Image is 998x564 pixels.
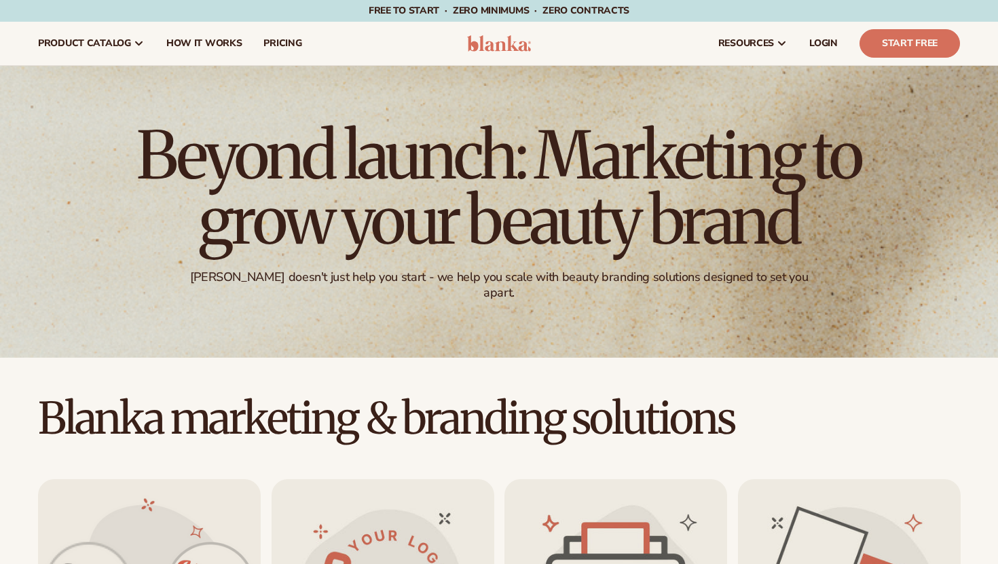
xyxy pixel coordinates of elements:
span: How It Works [166,38,242,49]
span: pricing [263,38,301,49]
a: How It Works [155,22,253,65]
a: resources [707,22,798,65]
h1: Beyond launch: Marketing to grow your beauty brand [126,123,872,253]
span: product catalog [38,38,131,49]
span: LOGIN [809,38,838,49]
a: product catalog [27,22,155,65]
div: [PERSON_NAME] doesn't just help you start - we help you scale with beauty branding solutions desi... [174,269,825,301]
a: pricing [253,22,312,65]
img: logo [467,35,532,52]
a: Start Free [860,29,960,58]
a: LOGIN [798,22,849,65]
span: resources [718,38,774,49]
span: Free to start · ZERO minimums · ZERO contracts [369,4,629,17]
